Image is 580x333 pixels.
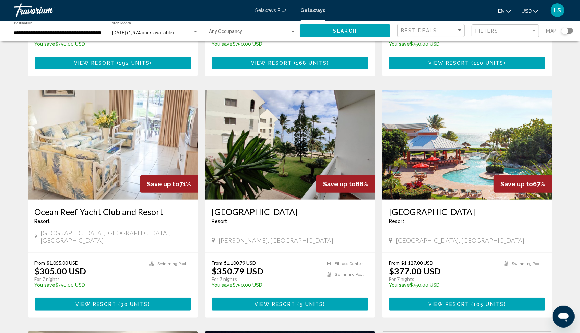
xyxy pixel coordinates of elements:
[401,28,437,33] span: Best Deals
[35,218,50,224] span: Resort
[35,266,86,276] p: $305.00 USD
[469,302,506,307] span: ( )
[335,272,363,277] span: Swimming Pool
[35,298,191,310] button: View Resort(30 units)
[35,57,191,69] button: View Resort(192 units)
[115,60,152,66] span: ( )
[212,276,320,282] p: For 7 nights
[212,298,368,310] button: View Resort(5 units)
[157,262,186,266] span: Swimming Pool
[498,6,511,16] button: Change language
[224,260,256,266] span: $1,100.79 USD
[389,282,497,288] p: $750.00 USD
[212,41,233,47] span: You save
[147,180,179,188] span: Save up to
[292,60,329,66] span: ( )
[316,175,375,193] div: 68%
[546,26,556,36] span: Map
[75,302,116,307] span: View Resort
[428,60,469,66] span: View Resort
[554,7,561,14] span: LS
[28,90,198,200] img: 2093I01L.jpg
[212,218,227,224] span: Resort
[35,206,191,217] a: Ocean Reef Yacht Club and Resort
[112,30,174,35] span: [DATE] (1,574 units available)
[212,282,233,288] span: You save
[389,260,400,266] span: From
[35,260,45,266] span: From
[389,206,546,217] a: [GEOGRAPHIC_DATA]
[389,57,546,69] button: View Resort(110 units)
[548,3,566,17] button: User Menu
[382,90,553,200] img: 4215O01X.jpg
[389,41,410,47] span: You save
[35,41,56,47] span: You save
[35,282,56,288] span: You save
[47,260,79,266] span: $1,055.00 USD
[500,180,533,188] span: Save up to
[212,266,263,276] p: $350.79 USD
[218,237,333,244] span: [PERSON_NAME], [GEOGRAPHIC_DATA]
[300,302,323,307] span: 5 units
[212,260,222,266] span: From
[140,175,198,193] div: 71%
[296,60,327,66] span: 168 units
[335,262,363,266] span: Fitness Center
[389,41,497,47] p: $750.00 USD
[512,262,540,266] span: Swimming Pool
[40,229,191,244] span: [GEOGRAPHIC_DATA], [GEOGRAPHIC_DATA], [GEOGRAPHIC_DATA]
[205,90,375,200] img: 3930E01X.jpg
[553,306,575,328] iframe: Button to launch messaging window
[389,298,546,310] button: View Resort(105 units)
[389,266,441,276] p: $377.00 USD
[401,28,463,34] mat-select: Sort by
[35,282,143,288] p: $750.00 USD
[255,302,295,307] span: View Resort
[296,302,325,307] span: ( )
[74,60,115,66] span: View Resort
[389,276,497,282] p: For 7 nights
[470,60,506,66] span: ( )
[521,8,532,14] span: USD
[255,8,287,13] a: Getaways Plus
[428,302,469,307] span: View Resort
[212,41,320,47] p: $750.00 USD
[116,302,150,307] span: ( )
[35,41,143,47] p: $750.00 USD
[300,24,391,37] button: Search
[521,6,538,16] button: Change currency
[301,8,325,13] a: Getaways
[14,3,248,17] a: Travorium
[121,302,148,307] span: 30 units
[389,218,404,224] span: Resort
[472,24,539,38] button: Filter
[401,260,433,266] span: $1,127.00 USD
[323,180,356,188] span: Save up to
[473,302,504,307] span: 105 units
[212,282,320,288] p: $750.00 USD
[474,60,504,66] span: 110 units
[389,282,410,288] span: You save
[475,28,499,34] span: Filters
[333,28,357,34] span: Search
[35,276,143,282] p: For 7 nights
[498,8,505,14] span: en
[212,57,368,69] button: View Resort(168 units)
[396,237,524,244] span: [GEOGRAPHIC_DATA], [GEOGRAPHIC_DATA]
[251,60,292,66] span: View Resort
[212,206,368,217] a: [GEOGRAPHIC_DATA]
[119,60,150,66] span: 192 units
[494,175,552,193] div: 67%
